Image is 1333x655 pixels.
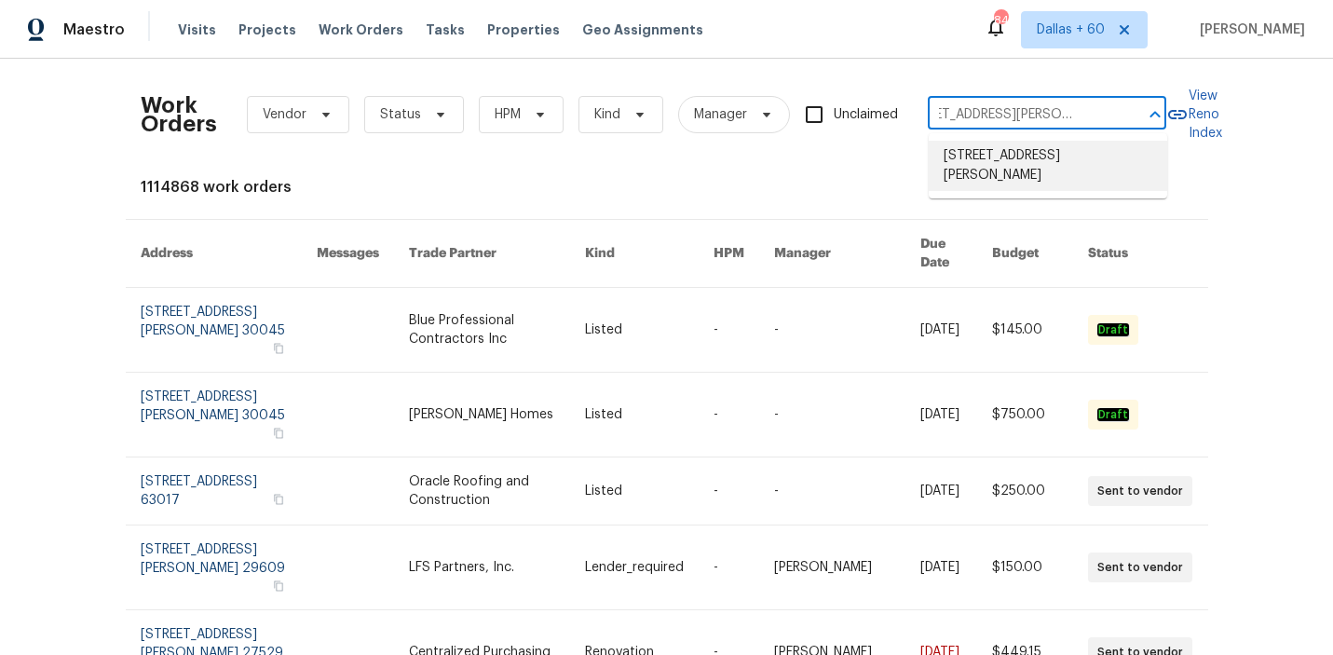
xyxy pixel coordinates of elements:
button: Close [1142,102,1168,128]
span: Work Orders [319,20,403,39]
td: [PERSON_NAME] [759,525,905,610]
td: - [759,457,905,525]
span: Vendor [263,105,306,124]
span: Geo Assignments [582,20,703,39]
th: Kind [570,220,699,288]
th: Budget [977,220,1073,288]
li: [STREET_ADDRESS][PERSON_NAME] [929,141,1167,191]
td: - [699,288,759,373]
span: [PERSON_NAME] [1192,20,1305,39]
th: Messages [302,220,394,288]
th: Due Date [905,220,978,288]
h2: Work Orders [141,96,217,133]
td: Oracle Roofing and Construction [394,457,570,525]
th: HPM [699,220,759,288]
td: - [699,525,759,610]
div: 1114868 work orders [141,178,1193,197]
span: Projects [238,20,296,39]
th: Address [126,220,302,288]
span: Manager [694,105,747,124]
span: Visits [178,20,216,39]
span: Unclaimed [834,105,898,125]
td: Blue Professional Contractors Inc [394,288,570,373]
td: - [759,288,905,373]
td: - [759,373,905,457]
a: View Reno Index [1166,87,1222,143]
th: Status [1073,220,1207,288]
td: LFS Partners, Inc. [394,525,570,610]
span: HPM [495,105,521,124]
td: Listed [570,288,699,373]
input: Enter in an address [928,101,1114,130]
span: Properties [487,20,560,39]
span: Dallas + 60 [1037,20,1105,39]
button: Copy Address [270,425,287,442]
td: - [699,457,759,525]
div: 844 [994,11,1007,30]
th: Trade Partner [394,220,570,288]
td: Listed [570,457,699,525]
td: Listed [570,373,699,457]
th: Manager [759,220,905,288]
span: Maestro [63,20,125,39]
button: Copy Address [270,340,287,357]
span: Tasks [426,23,465,36]
td: - [699,373,759,457]
button: Copy Address [270,491,287,508]
span: Status [380,105,421,124]
button: Copy Address [270,578,287,594]
span: Kind [594,105,620,124]
td: [PERSON_NAME] Homes [394,373,570,457]
td: Lender_required [570,525,699,610]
